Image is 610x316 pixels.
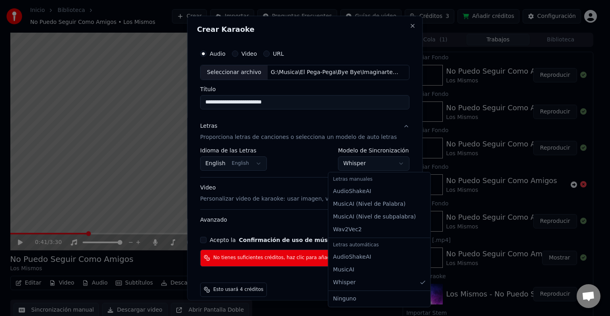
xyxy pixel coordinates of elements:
[333,200,406,208] span: MusicAI ( Nivel de Palabra )
[333,279,356,287] span: Whisper
[333,295,356,303] span: Ninguno
[333,187,371,195] span: AudioShakeAI
[333,253,371,261] span: AudioShakeAI
[333,266,355,274] span: MusicAI
[330,240,429,251] div: Letras automáticas
[333,213,416,221] span: MusicAI ( Nivel de subpalabra )
[330,174,429,185] div: Letras manuales
[333,226,362,234] span: Wav2Vec2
